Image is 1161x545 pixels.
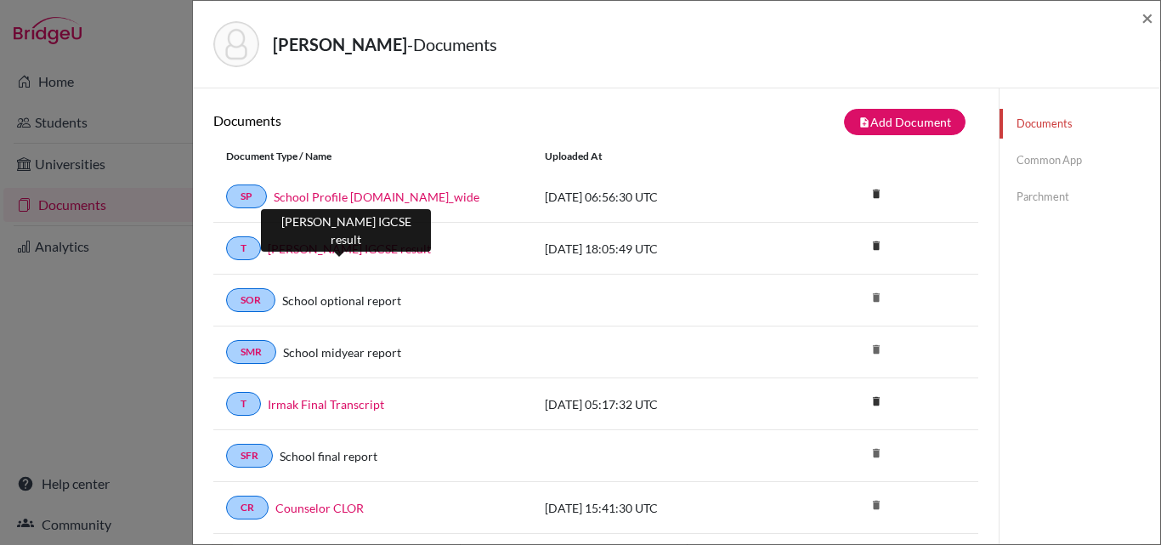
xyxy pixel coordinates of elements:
a: delete [864,391,889,414]
i: delete [864,389,889,414]
a: SFR [226,444,273,468]
a: Counselor CLOR [275,499,364,517]
a: SP [226,185,267,208]
a: SOR [226,288,275,312]
a: Common App [1000,145,1160,175]
button: Close [1141,8,1153,28]
a: Irmak Final Transcript [268,395,384,413]
a: School midyear report [283,343,401,361]
a: CR [226,496,269,519]
div: Uploaded at [532,149,787,164]
i: delete [864,337,889,362]
div: [PERSON_NAME] IGCSE result [261,209,431,252]
a: School final report [280,447,377,465]
span: - Documents [407,34,497,54]
i: note_add [858,116,870,128]
i: delete [864,181,889,207]
a: delete [864,184,889,207]
a: delete [864,236,889,258]
a: SMR [226,340,276,364]
i: delete [864,285,889,310]
span: × [1141,5,1153,30]
button: note_addAdd Document [844,109,966,135]
a: School Profile [DOMAIN_NAME]_wide [274,188,479,206]
i: delete [864,233,889,258]
a: T [226,236,261,260]
i: delete [864,492,889,518]
a: School optional report [282,292,401,309]
a: Documents [1000,109,1160,139]
div: Document Type / Name [213,149,532,164]
div: [DATE] 18:05:49 UTC [532,240,787,258]
i: delete [864,440,889,466]
a: Parchment [1000,182,1160,212]
a: T [226,392,261,416]
h6: Documents [213,112,596,128]
strong: [PERSON_NAME] [273,34,407,54]
div: [DATE] 15:41:30 UTC [532,499,787,517]
div: [DATE] 06:56:30 UTC [532,188,787,206]
div: [DATE] 05:17:32 UTC [532,395,787,413]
